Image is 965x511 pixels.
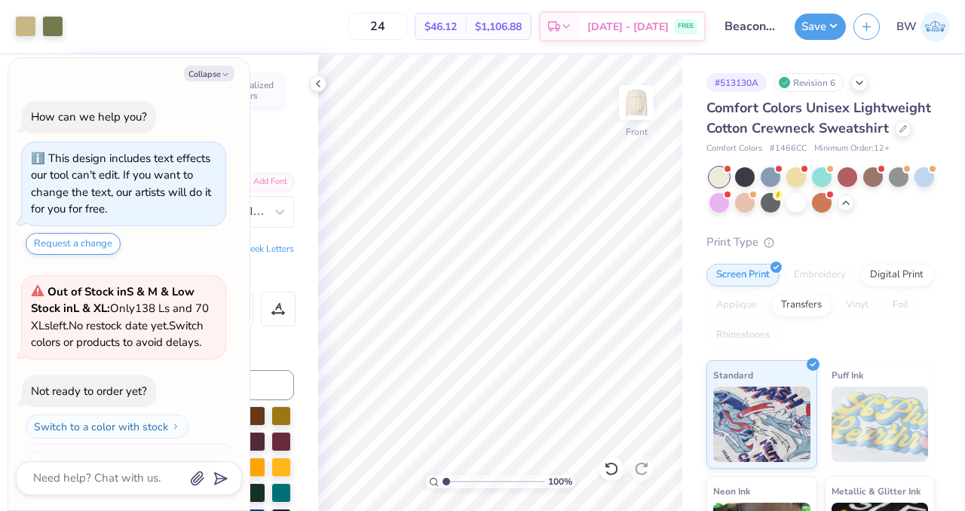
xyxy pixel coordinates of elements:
[26,443,235,467] button: Switch to a similar product with stock
[678,21,694,32] span: FREE
[832,483,921,499] span: Metallic & Glitter Ink
[832,367,863,383] span: Puff Ink
[218,451,227,460] img: Switch to a similar product with stock
[832,387,929,462] img: Puff Ink
[31,284,209,350] span: Only 138 Ls and 70 XLs left. Switch colors or products to avoid delays.
[621,87,651,118] img: Front
[706,324,780,347] div: Rhinestones
[184,66,234,81] button: Collapse
[31,109,147,124] div: How can we help you?
[26,233,121,255] button: Request a change
[713,483,750,499] span: Neon Ink
[171,422,180,431] img: Switch to a color with stock
[883,294,918,317] div: Foil
[860,264,933,286] div: Digital Print
[626,125,648,139] div: Front
[69,318,169,333] span: No restock date yet.
[771,294,832,317] div: Transfers
[587,19,669,35] span: [DATE] - [DATE]
[713,387,810,462] img: Standard
[795,14,846,40] button: Save
[706,73,767,92] div: # 513130A
[784,264,856,286] div: Embroidery
[896,12,950,41] a: BW
[896,18,917,35] span: BW
[26,415,188,439] button: Switch to a color with stock
[836,294,878,317] div: Vinyl
[475,19,522,35] span: $1,106.88
[31,151,211,217] div: This design includes text effects our tool can't edit. If you want to change the text, our artist...
[348,13,407,40] input: – –
[814,142,890,155] span: Minimum Order: 12 +
[706,234,935,251] div: Print Type
[234,173,294,191] div: Add Font
[921,12,950,41] img: Brooke Williams
[713,11,787,41] input: Untitled Design
[706,294,767,317] div: Applique
[47,284,161,299] strong: Out of Stock in S & M
[706,142,762,155] span: Comfort Colors
[706,264,780,286] div: Screen Print
[31,384,147,399] div: Not ready to order yet?
[424,19,457,35] span: $46.12
[706,99,931,137] span: Comfort Colors Unisex Lightweight Cotton Crewneck Sweatshirt
[774,73,844,92] div: Revision 6
[548,475,572,488] span: 100 %
[770,142,807,155] span: # 1466CC
[713,367,753,383] span: Standard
